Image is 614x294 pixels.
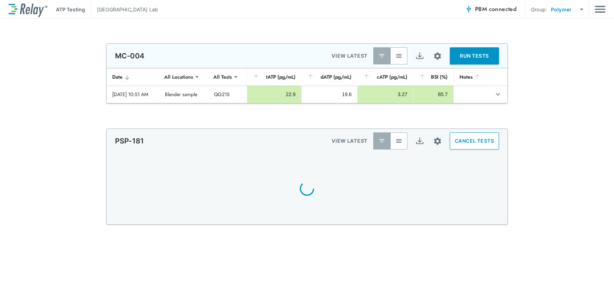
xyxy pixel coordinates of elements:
[106,68,159,86] th: Date
[56,6,85,13] p: ATP Testing
[332,52,368,60] p: VIEW LATEST
[159,70,198,84] div: All Locations
[489,5,517,13] span: connected
[428,132,447,151] button: Site setup
[450,47,499,64] button: RUN TESTS
[419,73,448,81] div: BSI (%)
[595,2,605,16] button: Main menu
[462,2,519,16] button: PBM connected
[363,73,407,81] div: cATP (pg/mL)
[208,86,247,103] td: QG21S
[97,6,158,13] p: [GEOGRAPHIC_DATA] Lab
[395,52,402,59] img: View All
[115,52,144,60] p: MC-004
[378,52,385,59] img: Latest
[378,137,385,145] img: Latest
[253,73,296,81] div: tATP (pg/mL)
[499,273,607,289] iframe: Resource center
[411,47,428,64] button: Export
[450,132,499,149] button: CANCEL TESTS
[363,91,407,98] div: 3.27
[459,73,484,81] div: Notes
[419,91,448,98] div: 85.7
[465,6,472,13] img: Connected Icon
[433,137,442,146] img: Settings Icon
[106,68,508,103] table: sticky table
[208,70,237,84] div: All Tests
[253,91,296,98] div: 22.9
[433,52,442,61] img: Settings Icon
[115,137,144,145] p: PSP-181
[112,91,153,98] div: [DATE] 10:51 AM
[411,132,428,149] button: Export
[475,4,516,14] span: PBM
[531,6,547,13] p: Group:
[307,91,352,98] div: 19.6
[492,88,504,100] button: expand row
[9,2,47,17] img: LuminUltra Relay
[595,2,605,16] img: Drawer Icon
[159,86,209,103] td: Blender sample
[428,47,447,65] button: Site setup
[307,73,352,81] div: dATP (pg/mL)
[415,137,424,146] img: Export Icon
[332,137,368,145] p: VIEW LATEST
[415,52,424,61] img: Export Icon
[395,137,402,145] img: View All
